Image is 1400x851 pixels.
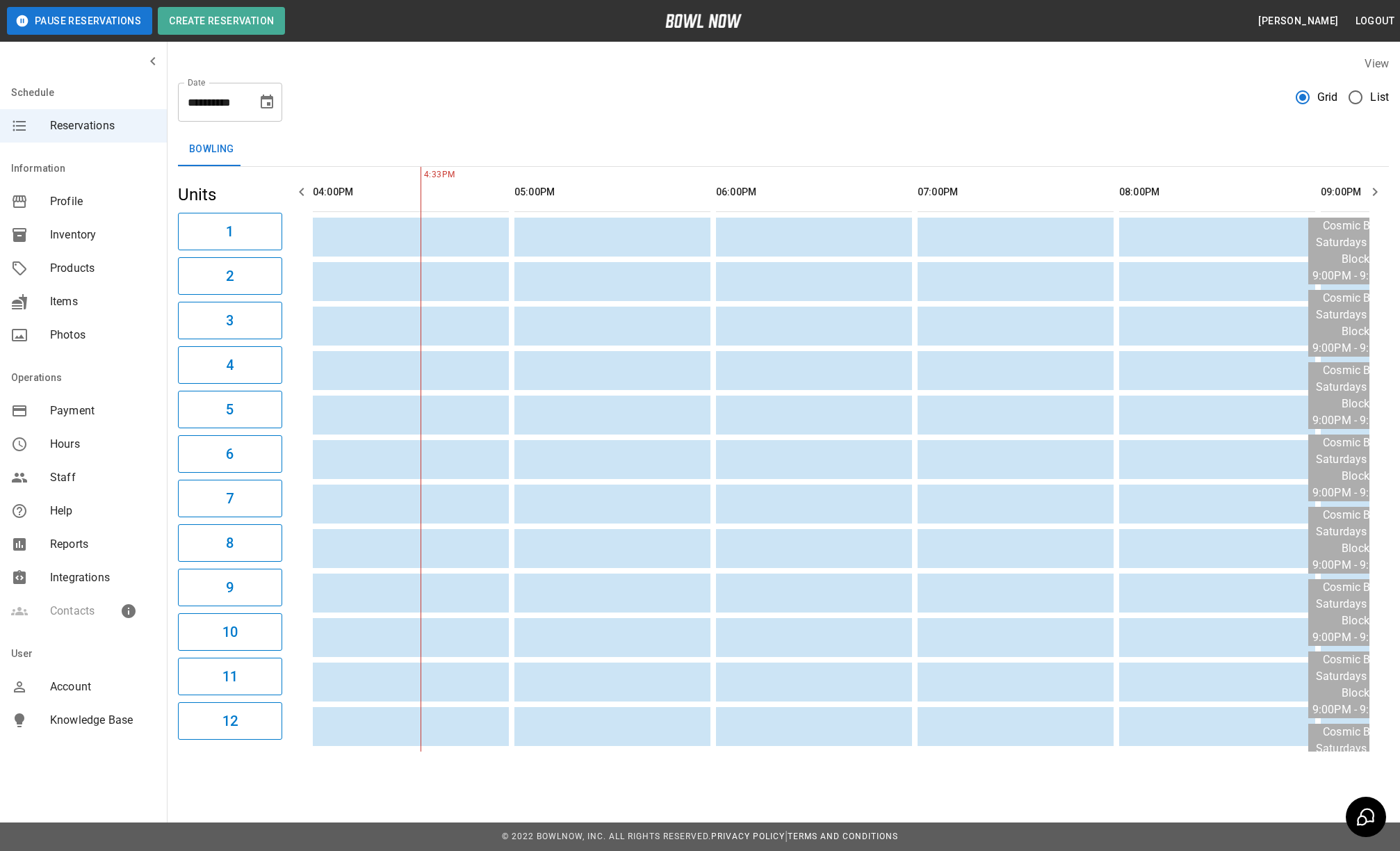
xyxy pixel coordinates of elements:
[50,536,156,553] span: Reports
[50,227,156,243] span: Inventory
[502,832,711,841] span: © 2022 BowlNow, Inc. All Rights Reserved.
[50,569,156,586] span: Integrations
[178,391,282,428] button: 5
[222,665,238,688] h6: 11
[178,613,282,651] button: 10
[50,403,156,419] span: Payment
[50,260,156,277] span: Products
[711,832,785,841] a: Privacy Policy
[50,436,156,453] span: Hours
[222,621,238,643] h6: 10
[178,133,1389,166] div: inventory tabs
[50,679,156,695] span: Account
[178,213,282,250] button: 1
[226,309,234,332] h6: 3
[178,257,282,295] button: 2
[50,327,156,343] span: Photos
[50,469,156,486] span: Staff
[1253,8,1344,34] button: [PERSON_NAME]
[50,293,156,310] span: Items
[158,7,285,35] button: Create Reservation
[226,220,234,243] h6: 1
[1370,89,1389,106] span: List
[178,346,282,384] button: 4
[7,7,152,35] button: Pause Reservations
[178,435,282,473] button: 6
[1317,89,1338,106] span: Grid
[178,702,282,740] button: 12
[226,576,234,599] h6: 9
[665,14,742,28] img: logo
[788,832,898,841] a: Terms and Conditions
[1365,57,1389,70] label: View
[226,398,234,421] h6: 5
[226,354,234,376] h6: 4
[253,88,281,116] button: Choose date, selected date is Sep 20, 2025
[178,133,245,166] button: Bowling
[50,193,156,210] span: Profile
[178,184,282,206] h5: Units
[226,487,234,510] h6: 7
[50,503,156,519] span: Help
[226,443,234,465] h6: 6
[50,712,156,729] span: Knowledge Base
[178,524,282,562] button: 8
[178,480,282,517] button: 7
[178,302,282,339] button: 3
[178,658,282,695] button: 11
[226,532,234,554] h6: 8
[50,117,156,134] span: Reservations
[226,265,234,287] h6: 2
[421,168,424,182] span: 4:33PM
[222,710,238,732] h6: 12
[178,569,282,606] button: 9
[1350,8,1400,34] button: Logout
